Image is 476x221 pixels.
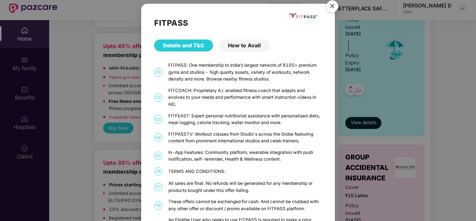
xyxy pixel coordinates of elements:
div: FITPASSTV: Workout classes from Studio's across the Globe featuring content from prominent intern... [168,131,322,145]
div: In-App Features: Community platform, wearable integration with push notification, self-reminder, ... [168,149,322,163]
div: All sales are final. No refunds will be generated for any membership or products bought under thi... [168,180,322,194]
span: 01 [154,68,162,76]
div: TERMS AND CONDITIONS: [168,168,322,175]
div: FITCOACH: Proprietary A.I. enabled fitness coach that adapts and evolves to your needs and perfor... [168,87,322,108]
span: 02 [154,94,162,102]
div: FITPASS: One membership to India’s largest network of 8100+ premium gyms and studios - high quali... [168,62,322,83]
span: 07 [154,183,162,191]
h2: FITPASS [154,17,322,29]
span: 04 [154,133,162,142]
span: 03 [154,115,162,123]
div: FITFEAST: Expert personal nutritionist assistance with personalised diets, meal logging, calorie ... [168,113,322,126]
div: These offers cannot be exchanged for cash. And cannot be clubbed with any other offer or discount... [168,198,322,212]
div: How to Avail [219,40,270,51]
span: 08 [154,201,162,209]
img: fppp.png [288,11,318,20]
span: 06 [154,167,162,176]
div: Details and T&C [154,40,213,51]
span: 05 [154,152,162,160]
